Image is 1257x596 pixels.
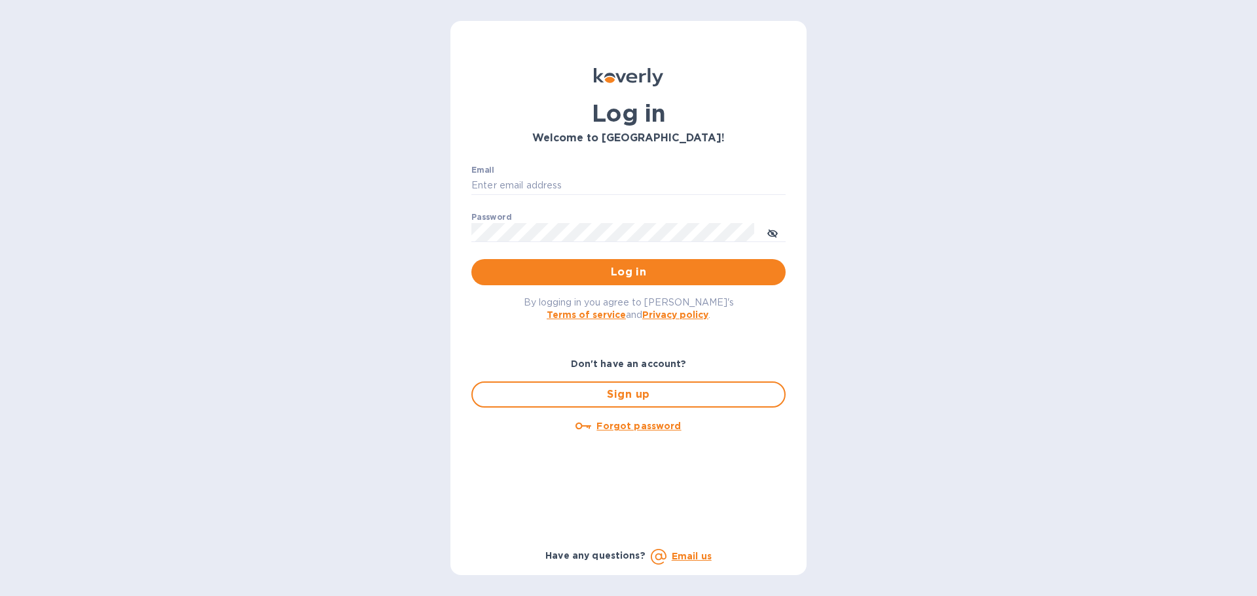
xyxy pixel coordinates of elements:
[471,99,786,127] h1: Log in
[471,176,786,196] input: Enter email address
[547,309,626,320] a: Terms of service
[524,297,734,320] span: By logging in you agree to [PERSON_NAME]'s and .
[759,219,786,245] button: toggle password visibility
[571,359,687,369] b: Don't have an account?
[672,551,712,561] a: Email us
[471,213,511,221] label: Password
[471,132,786,145] h3: Welcome to [GEOGRAPHIC_DATA]!
[596,421,681,431] u: Forgot password
[471,166,494,174] label: Email
[483,387,774,402] span: Sign up
[471,381,786,408] button: Sign up
[545,550,646,561] b: Have any questions?
[642,309,708,320] a: Privacy policy
[594,68,663,86] img: Koverly
[482,264,775,280] span: Log in
[471,259,786,285] button: Log in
